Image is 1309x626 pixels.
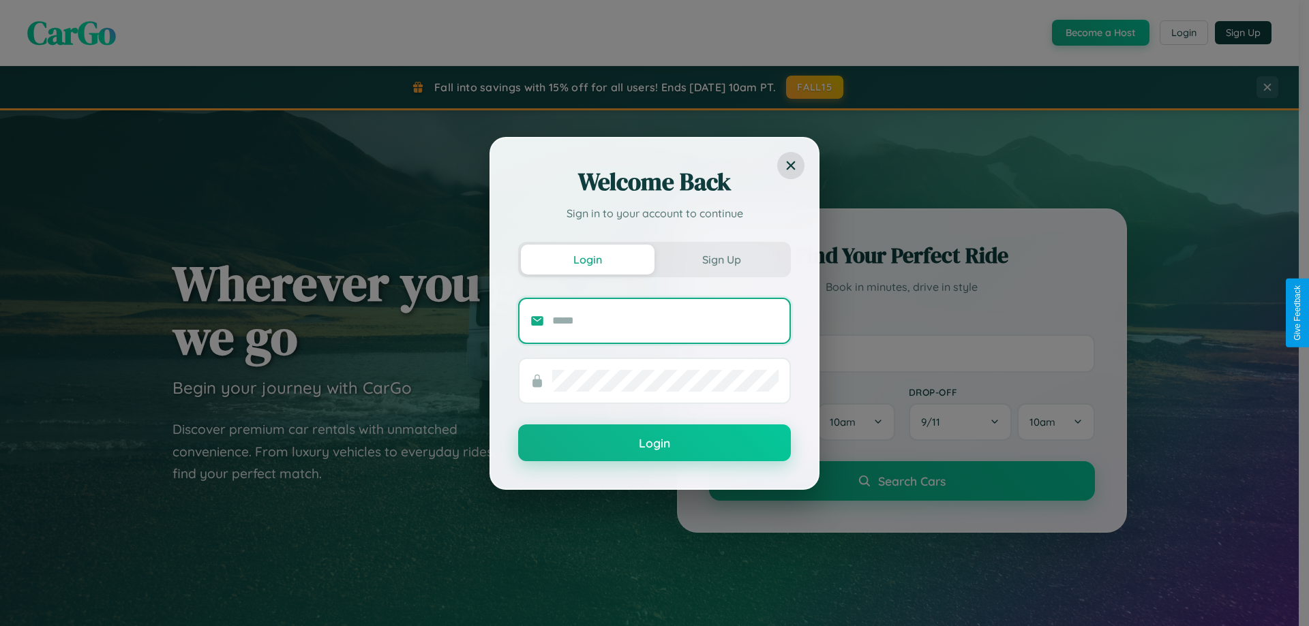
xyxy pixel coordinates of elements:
[518,205,791,221] p: Sign in to your account to continue
[521,245,654,275] button: Login
[1293,285,1302,341] div: Give Feedback
[654,245,788,275] button: Sign Up
[518,166,791,198] h2: Welcome Back
[518,424,791,461] button: Login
